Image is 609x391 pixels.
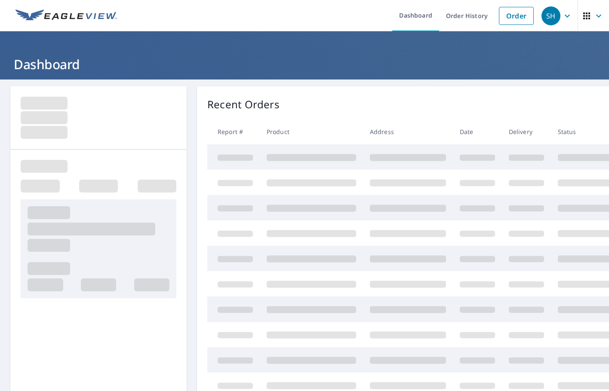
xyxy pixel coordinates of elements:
th: Delivery [502,119,551,144]
a: Order [499,7,534,25]
div: SH [541,6,560,25]
th: Product [260,119,363,144]
th: Report # [207,119,260,144]
p: Recent Orders [207,97,280,112]
th: Date [453,119,502,144]
th: Address [363,119,453,144]
h1: Dashboard [10,55,599,73]
img: EV Logo [15,9,117,22]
